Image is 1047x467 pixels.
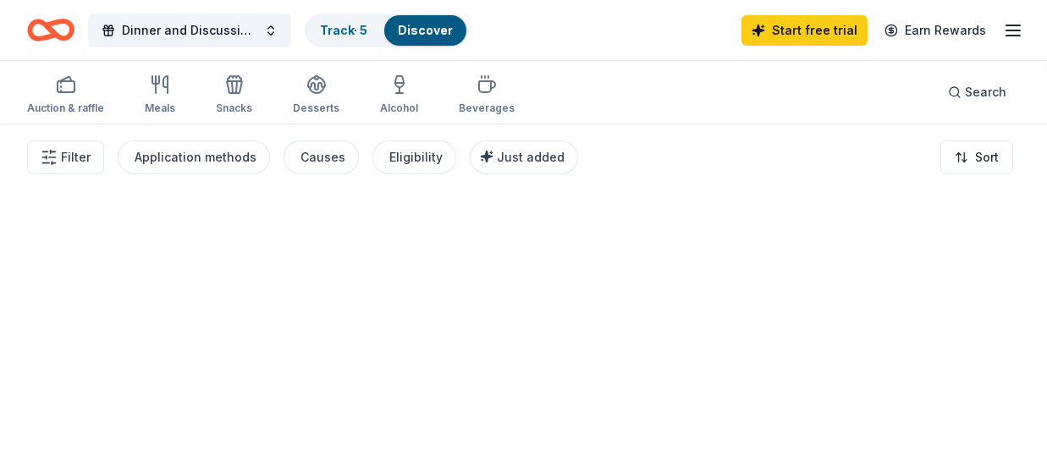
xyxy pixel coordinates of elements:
[320,23,367,37] a: Track· 5
[380,102,418,115] div: Alcohol
[145,68,175,124] button: Meals
[459,102,515,115] div: Beverages
[459,68,515,124] button: Beverages
[145,102,175,115] div: Meals
[216,102,252,115] div: Snacks
[398,23,453,37] a: Discover
[135,147,256,168] div: Application methods
[293,68,339,124] button: Desserts
[300,147,345,168] div: Causes
[934,75,1020,109] button: Search
[305,14,468,47] button: Track· 5Discover
[27,10,74,50] a: Home
[372,140,456,174] button: Eligibility
[975,147,999,168] span: Sort
[389,147,443,168] div: Eligibility
[965,82,1006,102] span: Search
[741,15,868,46] a: Start free trial
[470,140,578,174] button: Just added
[940,140,1013,174] button: Sort
[118,140,270,174] button: Application methods
[380,68,418,124] button: Alcohol
[216,68,252,124] button: Snacks
[497,150,565,164] span: Just added
[27,140,104,174] button: Filter
[88,14,291,47] button: Dinner and Discussion with Chief [PERSON_NAME]
[27,68,104,124] button: Auction & raffle
[27,102,104,115] div: Auction & raffle
[61,147,91,168] span: Filter
[122,20,257,41] span: Dinner and Discussion with Chief [PERSON_NAME]
[874,15,996,46] a: Earn Rewards
[284,140,359,174] button: Causes
[293,102,339,115] div: Desserts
